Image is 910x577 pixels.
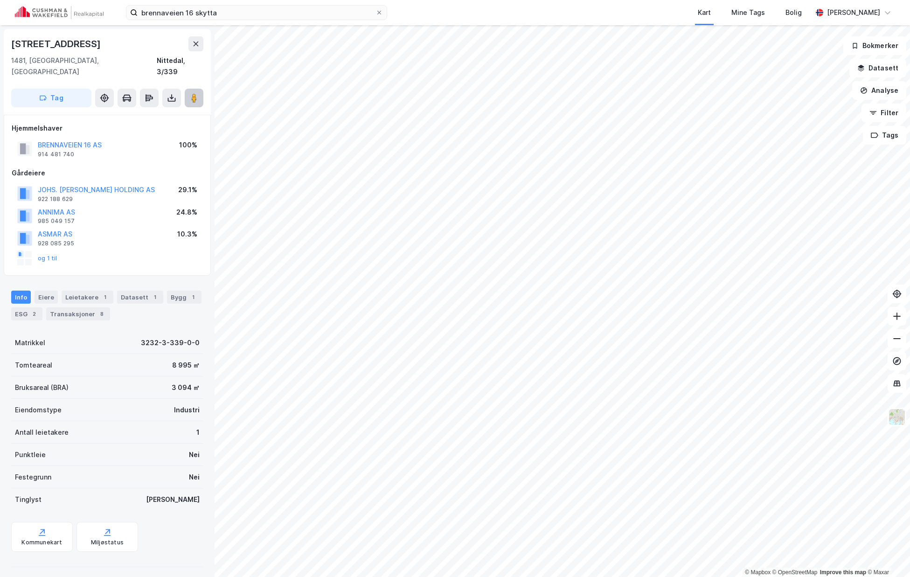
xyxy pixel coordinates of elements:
[11,291,31,304] div: Info
[852,81,906,100] button: Analyse
[174,404,200,416] div: Industri
[15,382,69,393] div: Bruksareal (BRA)
[172,382,200,393] div: 3 094 ㎡
[97,309,106,319] div: 8
[38,217,75,225] div: 985 049 157
[11,36,103,51] div: [STREET_ADDRESS]
[46,307,110,320] div: Transaksjoner
[138,6,375,20] input: Søk på adresse, matrikkel, gårdeiere, leietakere eller personer
[38,195,73,203] div: 922 188 629
[141,337,200,348] div: 3232-3-339-0-0
[15,494,42,505] div: Tinglyst
[785,7,802,18] div: Bolig
[177,229,197,240] div: 10.3%
[11,55,157,77] div: 1481, [GEOGRAPHIC_DATA], [GEOGRAPHIC_DATA]
[11,307,42,320] div: ESG
[38,240,74,247] div: 928 085 295
[12,123,203,134] div: Hjemmelshaver
[843,36,906,55] button: Bokmerker
[15,427,69,438] div: Antall leietakere
[12,167,203,179] div: Gårdeiere
[179,139,197,151] div: 100%
[100,292,110,302] div: 1
[178,184,197,195] div: 29.1%
[827,7,880,18] div: [PERSON_NAME]
[157,55,203,77] div: Nittedal, 3/339
[863,126,906,145] button: Tags
[35,291,58,304] div: Eiere
[15,449,46,460] div: Punktleie
[888,408,906,426] img: Z
[15,337,45,348] div: Matrikkel
[29,309,39,319] div: 2
[196,427,200,438] div: 1
[745,569,771,576] a: Mapbox
[189,472,200,483] div: Nei
[15,360,52,371] div: Tomteareal
[117,291,163,304] div: Datasett
[863,532,910,577] iframe: Chat Widget
[15,404,62,416] div: Eiendomstype
[861,104,906,122] button: Filter
[167,291,201,304] div: Bygg
[172,360,200,371] div: 8 995 ㎡
[15,472,51,483] div: Festegrunn
[62,291,113,304] div: Leietakere
[21,539,62,546] div: Kommunekart
[820,569,866,576] a: Improve this map
[849,59,906,77] button: Datasett
[863,532,910,577] div: Kontrollprogram for chat
[146,494,200,505] div: [PERSON_NAME]
[176,207,197,218] div: 24.8%
[91,539,124,546] div: Miljøstatus
[188,292,198,302] div: 1
[15,6,104,19] img: cushman-wakefield-realkapital-logo.202ea83816669bd177139c58696a8fa1.svg
[150,292,160,302] div: 1
[731,7,765,18] div: Mine Tags
[11,89,91,107] button: Tag
[38,151,74,158] div: 914 481 740
[698,7,711,18] div: Kart
[189,449,200,460] div: Nei
[772,569,818,576] a: OpenStreetMap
